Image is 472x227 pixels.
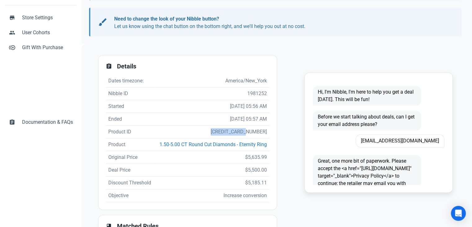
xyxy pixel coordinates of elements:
[117,63,269,70] h2: Details
[313,155,421,197] span: Great, one more bit of paperwork. Please accept the <a href="[URL][DOMAIN_NAME]" target="_blank">...
[106,100,155,113] td: Started
[245,167,267,173] span: $5,500.00
[22,14,73,21] span: Store Settings
[5,10,77,25] a: storeStore Settings
[106,138,155,151] td: Product
[155,75,269,87] td: America/New_York
[313,86,421,106] span: Hi, I'm Nibble, I'm here to help you get a deal [DATE]. This will be fun!
[106,75,155,87] td: Dates timezone:
[106,63,112,69] span: assignment
[114,15,448,30] p: Let us know using the chat button on the bottom right, and we'll help you out at no cost.
[106,113,155,126] td: Ended
[155,151,269,164] td: $5,635.99
[9,44,15,50] span: control_point_duplicate
[5,40,77,55] a: control_point_duplicateGift With Purchase
[22,29,73,36] span: User Cohorts
[245,180,267,186] span: $5,185.11
[451,206,466,221] div: Open Intercom Messenger
[106,189,155,202] td: Objective
[5,115,77,130] a: assignmentDocumentation & FAQs
[9,29,15,35] span: people
[155,87,269,100] td: 1981252
[313,111,421,131] span: Before we start talking about deals, can I get your email address please?
[106,177,155,189] td: Discount Threshold
[22,44,73,51] span: Gift With Purchase
[106,87,155,100] td: Nibble ID
[106,151,155,164] td: Original Price
[9,14,15,20] span: store
[356,134,444,147] span: [EMAIL_ADDRESS][DOMAIN_NAME]
[155,113,269,126] td: [DATE] 05:57 AM
[155,189,269,202] td: Increase conversion
[155,126,269,138] td: [CREDIT_CARD_NUMBER]
[114,16,219,22] b: Need to change the look of your Nibble button?
[106,164,155,177] td: Deal Price
[106,126,155,138] td: Product ID
[160,141,267,147] a: 1.50-5.00 CT Round Cut Diamonds - Eternity Ring
[9,118,15,125] span: assignment
[155,100,269,113] td: [DATE] 05:56 AM
[22,118,73,126] span: Documentation & FAQs
[98,17,108,27] span: brush
[5,25,77,40] a: peopleUser Cohorts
